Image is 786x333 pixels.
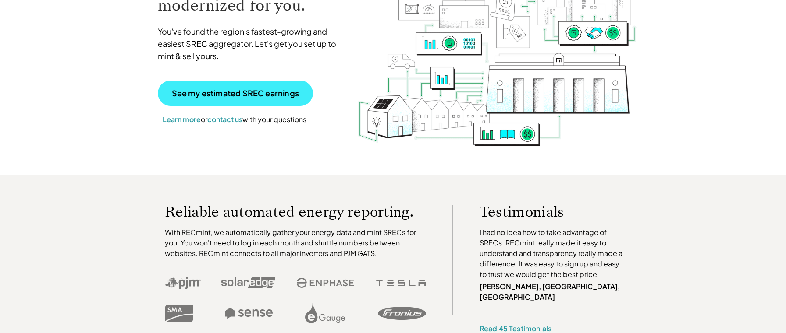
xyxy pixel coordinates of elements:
[480,205,610,218] p: Testimonials
[480,227,627,280] p: I had no idea how to take advantage of SRECs. RECmint really made it easy to understand and trans...
[163,115,201,124] a: Learn more
[158,114,311,125] p: or with your questions
[158,25,345,62] p: You've found the region's fastest-growing and easiest SREC aggregator. Let's get you set up to mi...
[480,281,627,302] p: [PERSON_NAME], [GEOGRAPHIC_DATA], [GEOGRAPHIC_DATA]
[158,81,313,106] a: See my estimated SREC earnings
[480,324,551,333] a: Read 45 Testimonials
[165,205,426,218] p: Reliable automated energy reporting.
[172,89,299,97] p: See my estimated SREC earnings
[165,227,426,259] p: With RECmint, we automatically gather your energy data and mint SRECs for you. You won't need to ...
[207,115,242,124] a: contact us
